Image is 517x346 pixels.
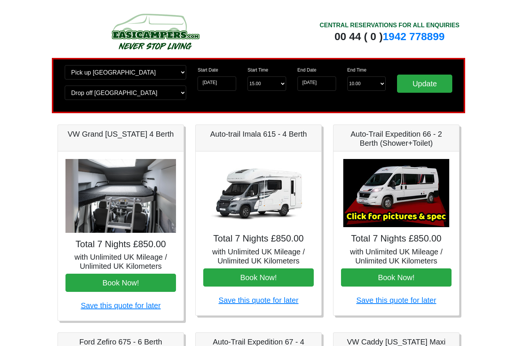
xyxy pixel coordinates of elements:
[383,31,445,42] a: 1942 778899
[248,67,268,73] label: Start Time
[203,268,314,287] button: Book Now!
[341,233,452,244] h4: Total 7 Nights £850.00
[343,159,449,227] img: Auto-Trail Expedition 66 - 2 Berth (Shower+Toilet)
[319,30,459,44] div: 00 44 ( 0 )
[356,296,436,304] a: Save this quote for later
[81,301,160,310] a: Save this quote for later
[65,129,176,139] h5: VW Grand [US_STATE] 4 Berth
[218,296,298,304] a: Save this quote for later
[65,252,176,271] h5: with Unlimited UK Mileage / Unlimited UK Kilometers
[65,159,176,233] img: VW Grand California 4 Berth
[65,239,176,250] h4: Total 7 Nights £850.00
[198,76,236,91] input: Start Date
[397,75,452,93] input: Update
[319,21,459,30] div: CENTRAL RESERVATIONS FOR ALL ENQUIRIES
[198,67,218,73] label: Start Date
[203,233,314,244] h4: Total 7 Nights £850.00
[341,129,452,148] h5: Auto-Trail Expedition 66 - 2 Berth (Shower+Toilet)
[297,76,336,91] input: Return Date
[203,129,314,139] h5: Auto-trail Imala 615 - 4 Berth
[341,268,452,287] button: Book Now!
[83,11,227,52] img: campers-checkout-logo.png
[65,274,176,292] button: Book Now!
[347,67,367,73] label: End Time
[297,67,316,73] label: End Date
[341,247,452,265] h5: with Unlimited UK Mileage / Unlimited UK Kilometers
[206,159,311,227] img: Auto-trail Imala 615 - 4 Berth
[203,247,314,265] h5: with Unlimited UK Mileage / Unlimited UK Kilometers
